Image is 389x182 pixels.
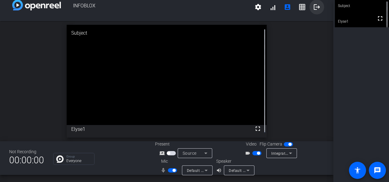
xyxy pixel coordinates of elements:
[56,155,64,163] img: Chat Icon
[245,150,252,157] mat-icon: videocam_outline
[183,151,197,156] span: Source
[216,158,253,165] div: Speaker
[66,159,91,163] p: Everyone
[284,3,291,11] mat-icon: account_box
[374,167,381,174] mat-icon: message
[313,3,320,11] mat-icon: logout
[376,15,384,22] mat-icon: fullscreen
[246,141,257,147] span: Video
[229,168,295,173] span: Default - Speakers (Realtek(R) Audio)
[9,149,44,155] div: Not Recording
[271,151,330,156] span: Integrated Webcam (0bda:5581)
[260,141,282,147] span: Flip Camera
[66,155,91,158] p: Group
[298,3,306,11] mat-icon: grid_on
[161,167,168,174] mat-icon: mic_none
[155,158,216,165] div: Mic
[216,167,224,174] mat-icon: volume_up
[155,141,216,147] div: Present
[254,125,261,132] mat-icon: fullscreen
[187,168,269,173] span: Default - Microphone Array (Realtek(R) Audio)
[9,153,44,168] span: 00:00:00
[254,3,262,11] mat-icon: settings
[159,150,167,157] mat-icon: screen_share_outline
[67,25,267,41] div: Subject
[354,167,361,174] mat-icon: accessibility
